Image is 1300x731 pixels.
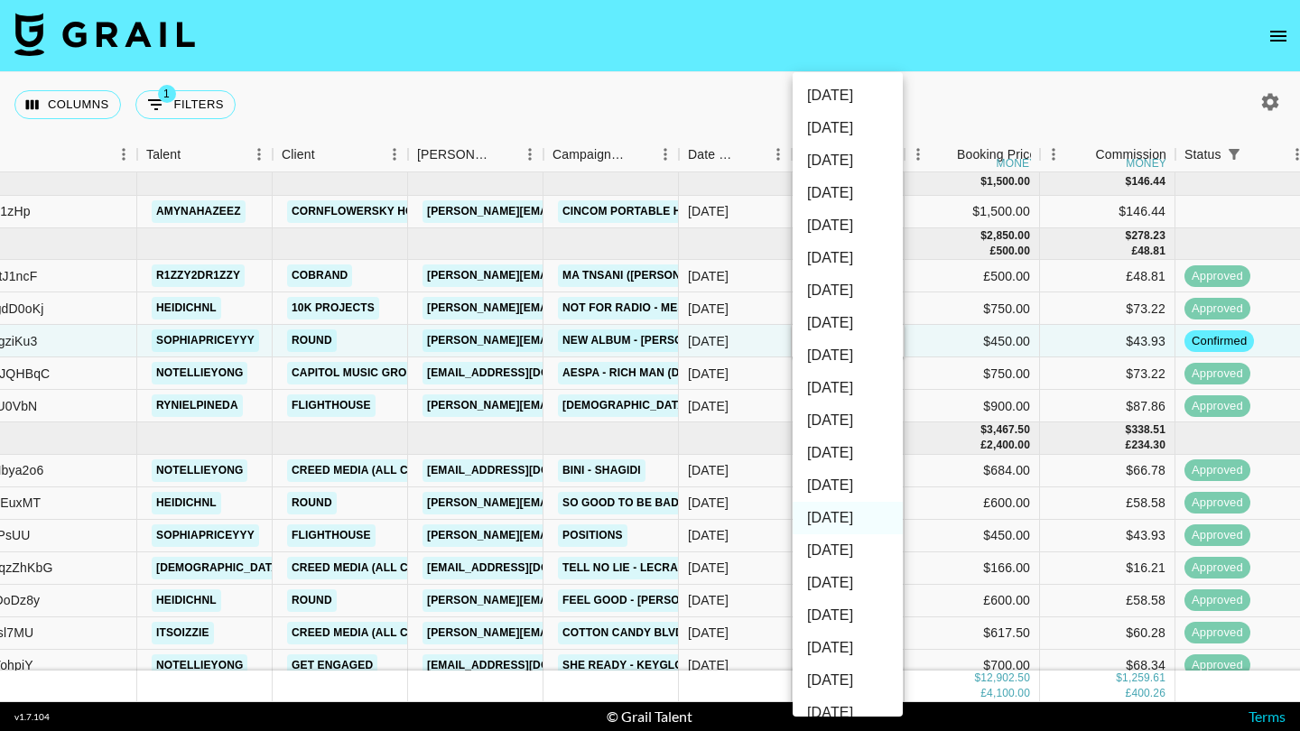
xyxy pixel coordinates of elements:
[793,209,903,242] li: [DATE]
[793,112,903,144] li: [DATE]
[793,339,903,372] li: [DATE]
[793,177,903,209] li: [DATE]
[793,242,903,274] li: [DATE]
[793,567,903,599] li: [DATE]
[793,599,903,632] li: [DATE]
[793,79,903,112] li: [DATE]
[793,664,903,697] li: [DATE]
[793,307,903,339] li: [DATE]
[793,404,903,437] li: [DATE]
[793,697,903,729] li: [DATE]
[793,534,903,567] li: [DATE]
[793,437,903,469] li: [DATE]
[793,372,903,404] li: [DATE]
[793,469,903,502] li: [DATE]
[793,632,903,664] li: [DATE]
[793,144,903,177] li: [DATE]
[793,502,903,534] li: [DATE]
[793,274,903,307] li: [DATE]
